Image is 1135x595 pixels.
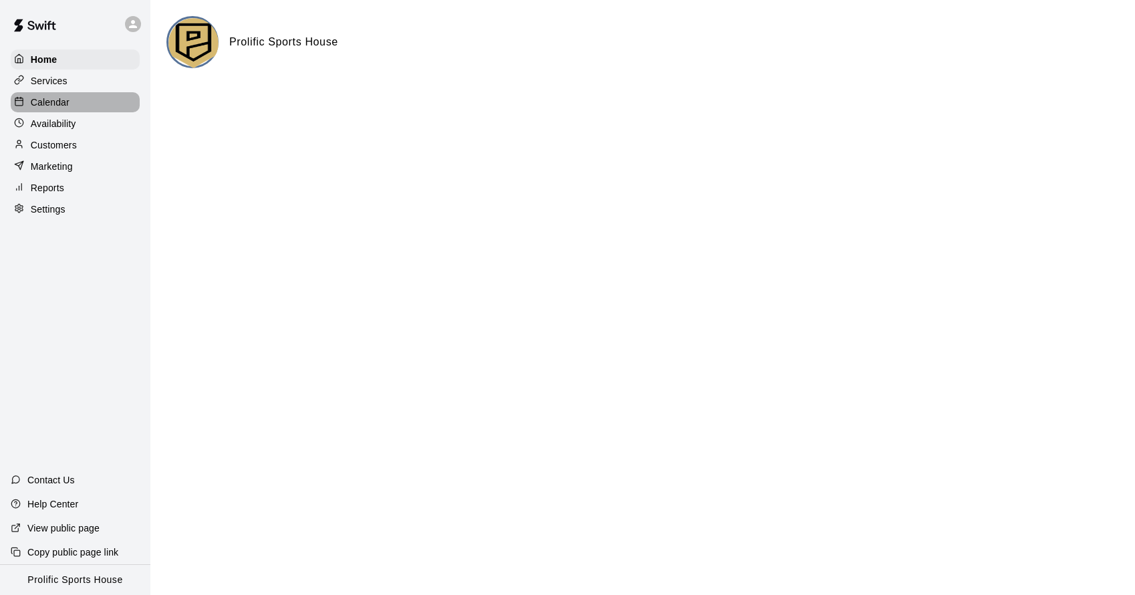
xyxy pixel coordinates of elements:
[27,497,78,511] p: Help Center
[27,521,100,535] p: View public page
[11,199,140,219] a: Settings
[11,135,140,155] a: Customers
[11,114,140,134] a: Availability
[11,156,140,176] a: Marketing
[31,181,64,195] p: Reports
[168,18,219,68] img: Prolific Sports House logo
[27,546,118,559] p: Copy public page link
[31,53,57,66] p: Home
[11,49,140,70] a: Home
[11,92,140,112] a: Calendar
[31,96,70,109] p: Calendar
[27,473,75,487] p: Contact Us
[31,74,68,88] p: Services
[31,138,77,152] p: Customers
[31,160,73,173] p: Marketing
[11,71,140,91] a: Services
[31,203,66,216] p: Settings
[11,178,140,198] a: Reports
[27,573,122,587] p: Prolific Sports House
[229,33,338,51] h6: Prolific Sports House
[31,117,76,130] p: Availability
